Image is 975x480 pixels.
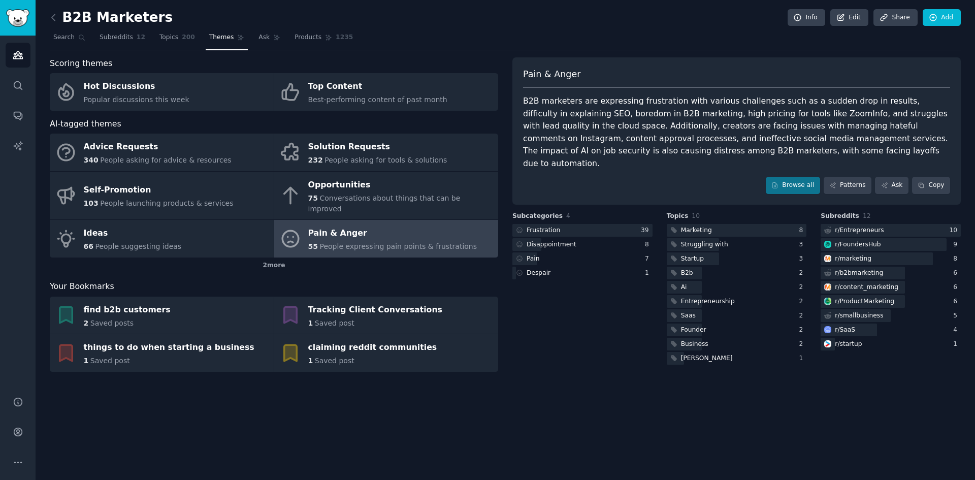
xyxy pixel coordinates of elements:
[821,224,961,237] a: r/Entrepreneurs10
[799,226,807,235] div: 8
[953,283,961,292] div: 6
[821,281,961,294] a: content_marketingr/content_marketing6
[308,194,461,213] span: Conversations about things that can be improved
[681,297,735,306] div: Entrepreneurship
[824,326,831,333] img: SaaS
[821,338,961,350] a: startupr/startup1
[667,212,689,221] span: Topics
[50,220,274,258] a: Ideas66People suggesting ideas
[156,29,199,50] a: Topics200
[799,326,807,335] div: 2
[667,338,807,350] a: Business2
[527,226,560,235] div: Frustration
[835,326,855,335] div: r/ SaaS
[512,224,653,237] a: Frustration39
[953,311,961,321] div: 5
[821,267,961,279] a: r/b2bmarketing6
[308,319,313,327] span: 1
[692,212,700,219] span: 10
[681,354,733,363] div: [PERSON_NAME]
[84,357,89,365] span: 1
[84,226,182,242] div: Ideas
[84,340,254,356] div: things to do when starting a business
[824,177,871,194] a: Patterns
[821,238,961,251] a: FoundersHubr/FoundersHub9
[799,269,807,278] div: 2
[799,283,807,292] div: 2
[255,29,284,50] a: Ask
[274,297,498,334] a: Tracking Client Conversations1Saved post
[799,311,807,321] div: 2
[209,33,234,42] span: Themes
[308,79,447,95] div: Top Content
[308,177,493,193] div: Opportunities
[324,156,447,164] span: People asking for tools & solutions
[566,212,570,219] span: 4
[50,73,274,111] a: Hot DiscussionsPopular discussions this week
[319,242,477,250] span: People expressing pain points & frustrations
[681,340,708,349] div: Business
[84,319,89,327] span: 2
[50,57,112,70] span: Scoring themes
[667,309,807,322] a: Saas2
[788,9,825,26] a: Info
[824,298,831,305] img: ProductMarketing
[949,226,961,235] div: 10
[667,295,807,308] a: Entrepreneurship2
[50,134,274,171] a: Advice Requests340People asking for advice & resources
[84,95,189,104] span: Popular discussions this week
[100,33,133,42] span: Subreddits
[84,139,232,155] div: Advice Requests
[645,269,653,278] div: 1
[953,240,961,249] div: 9
[512,267,653,279] a: Despair1
[835,240,881,249] div: r/ FoundersHub
[645,240,653,249] div: 8
[308,242,318,250] span: 55
[512,252,653,265] a: Pain7
[667,267,807,279] a: B2b2
[274,134,498,171] a: Solution Requests232People asking for tools & solutions
[295,33,321,42] span: Products
[95,242,181,250] span: People suggesting ideas
[953,326,961,335] div: 4
[799,340,807,349] div: 2
[824,255,831,262] img: marketing
[50,29,89,50] a: Search
[821,212,859,221] span: Subreddits
[667,252,807,265] a: Startup3
[50,258,498,274] div: 2 more
[50,10,173,26] h2: B2B Marketers
[50,118,121,131] span: AI-tagged themes
[137,33,145,42] span: 12
[681,226,712,235] div: Marketing
[308,156,323,164] span: 232
[835,254,871,264] div: r/ marketing
[681,269,693,278] div: B2b
[953,297,961,306] div: 6
[873,9,917,26] a: Share
[799,254,807,264] div: 3
[308,340,437,356] div: claiming reddit communities
[50,172,274,220] a: Self-Promotion103People launching products & services
[923,9,961,26] a: Add
[315,319,354,327] span: Saved post
[681,311,696,321] div: Saas
[50,297,274,334] a: find b2b customers2Saved posts
[84,199,99,207] span: 103
[863,212,871,219] span: 12
[824,340,831,347] img: startup
[182,33,195,42] span: 200
[274,172,498,220] a: Opportunities75Conversations about things that can be improved
[667,324,807,336] a: Founder2
[799,240,807,249] div: 3
[645,254,653,264] div: 7
[258,33,270,42] span: Ask
[523,95,950,170] div: B2B marketers are expressing frustration with various challenges such as a sudden drop in results...
[830,9,868,26] a: Edit
[667,238,807,251] a: Struggling with3
[527,254,540,264] div: Pain
[824,283,831,291] img: content_marketing
[835,226,884,235] div: r/ Entrepreneurs
[315,357,354,365] span: Saved post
